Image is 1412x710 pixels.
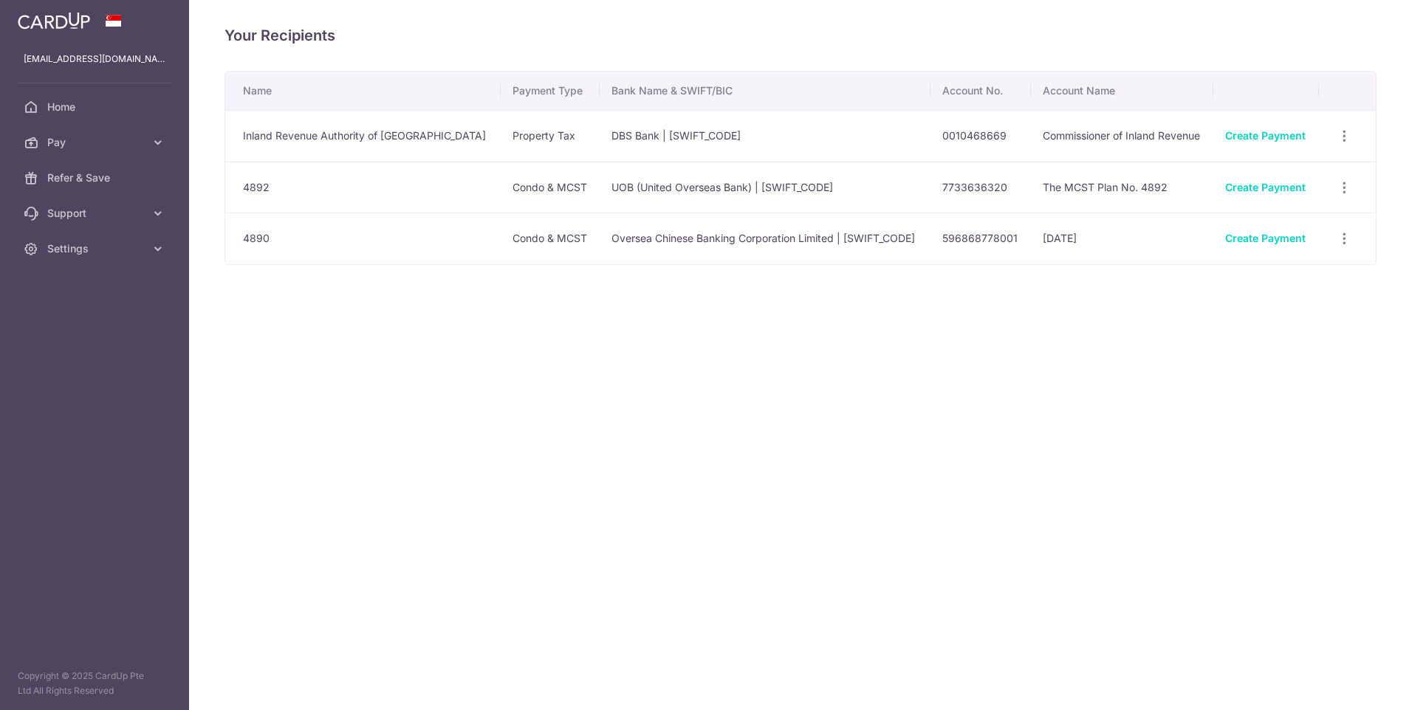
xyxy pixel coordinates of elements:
td: Property Tax [501,110,600,162]
td: 0010468669 [931,110,1030,162]
th: Account No. [931,72,1030,110]
p: [EMAIL_ADDRESS][DOMAIN_NAME] [24,52,165,66]
td: Commissioner of Inland Revenue [1031,110,1214,162]
td: 4892 [225,162,501,213]
a: Create Payment [1225,232,1306,244]
a: Create Payment [1225,129,1306,142]
th: Account Name [1031,72,1214,110]
td: Inland Revenue Authority of [GEOGRAPHIC_DATA] [225,110,501,162]
td: 596868778001 [931,213,1030,264]
iframe: Opens a widget where you can find more information [1317,666,1397,703]
span: Support [47,206,145,221]
td: Condo & MCST [501,213,600,264]
img: CardUp [18,12,90,30]
th: Bank Name & SWIFT/BIC [600,72,931,110]
td: Oversea Chinese Banking Corporation Limited | [SWIFT_CODE] [600,213,931,264]
td: Condo & MCST [501,162,600,213]
td: The MCST Plan No. 4892 [1031,162,1214,213]
th: Name [225,72,501,110]
h4: Your Recipients [225,24,1377,47]
td: UOB (United Overseas Bank) | [SWIFT_CODE] [600,162,931,213]
span: Settings [47,241,145,256]
td: 4890 [225,213,501,264]
td: [DATE] [1031,213,1214,264]
td: 7733636320 [931,162,1030,213]
td: DBS Bank | [SWIFT_CODE] [600,110,931,162]
span: Refer & Save [47,170,145,185]
a: Create Payment [1225,181,1306,193]
th: Payment Type [501,72,600,110]
span: Home [47,100,145,114]
span: Pay [47,135,145,150]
